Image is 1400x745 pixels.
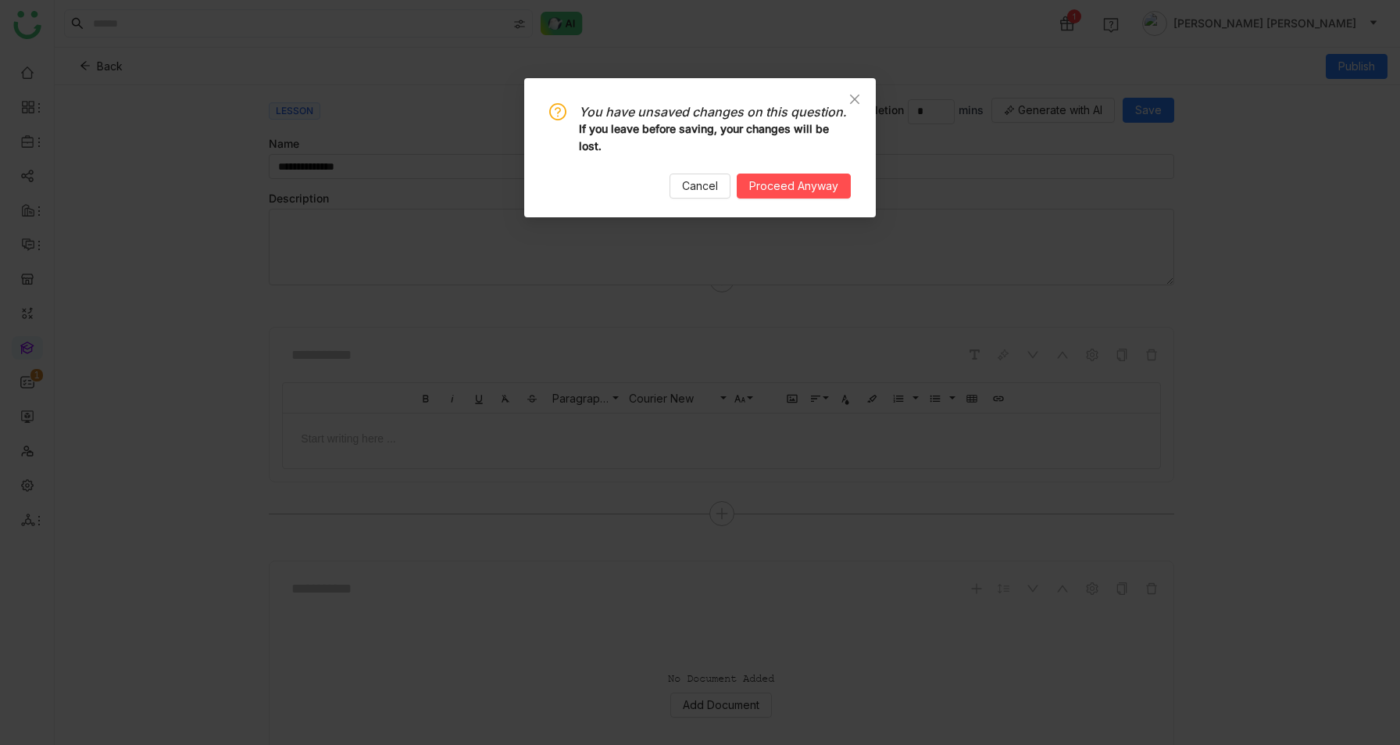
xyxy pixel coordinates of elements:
[579,104,846,120] i: You have unsaved changes on this question.
[682,177,718,195] span: Cancel
[737,174,851,199] button: Proceed Anyway
[670,174,730,199] button: Cancel
[749,177,838,195] span: Proceed Anyway
[579,122,829,152] b: If you leave before saving, your changes will be lost.
[834,78,876,120] button: Close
